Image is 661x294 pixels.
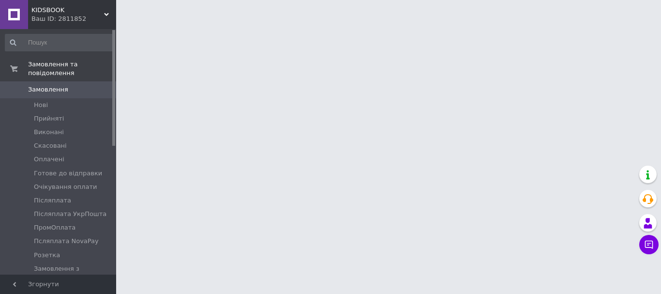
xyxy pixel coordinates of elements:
span: Післяплата УкрПошта [34,210,106,218]
span: Очікування оплати [34,183,97,191]
span: Нові [34,101,48,109]
span: Готове до відправки [34,169,102,178]
span: Псляплата NovaPay [34,237,99,246]
div: Ваш ID: 2811852 [31,15,116,23]
button: Чат з покупцем [639,235,659,254]
span: Замовлення [28,85,68,94]
span: Скасовані [34,141,67,150]
input: Пошук [5,34,114,51]
span: Замовлення з [PERSON_NAME] [34,264,113,282]
span: Післяплата [34,196,71,205]
span: Розетка [34,251,60,260]
span: Замовлення та повідомлення [28,60,116,77]
span: KIDSBOOK [31,6,104,15]
span: Оплачені [34,155,64,164]
span: Прийняті [34,114,64,123]
span: ПромОплата [34,223,75,232]
span: Виконані [34,128,64,137]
